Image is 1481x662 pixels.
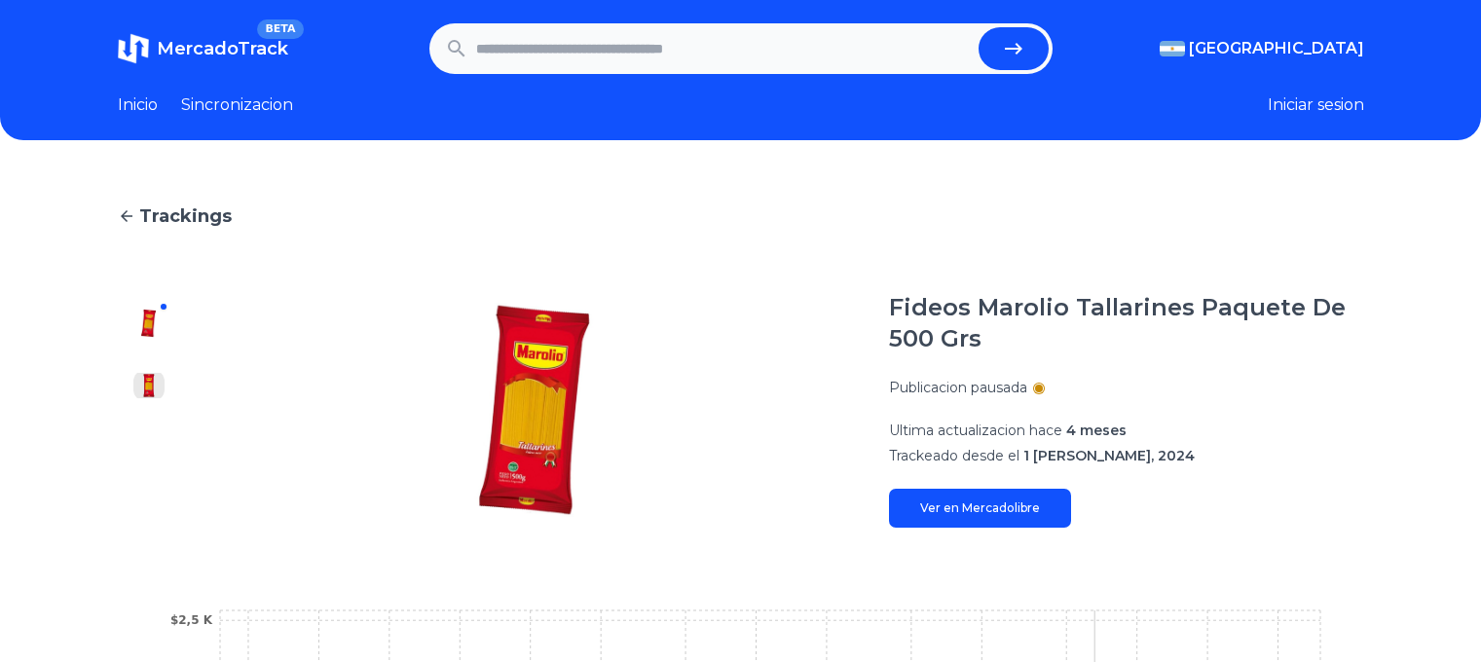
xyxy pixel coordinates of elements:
img: Fideos Marolio Tallarines Paquete De 500 Grs [219,292,850,528]
span: MercadoTrack [157,38,288,59]
span: Ultima actualizacion hace [889,422,1062,439]
img: Argentina [1160,41,1185,56]
span: [GEOGRAPHIC_DATA] [1189,37,1364,60]
h1: Fideos Marolio Tallarines Paquete De 500 Grs [889,292,1364,354]
img: Fideos Marolio Tallarines Paquete De 500 Grs [133,370,165,401]
a: Sincronizacion [181,93,293,117]
span: Trackeado desde el [889,447,1019,464]
span: Trackings [139,202,232,230]
span: 1 [PERSON_NAME], 2024 [1023,447,1195,464]
a: MercadoTrackBETA [118,33,288,64]
span: BETA [257,19,303,39]
button: [GEOGRAPHIC_DATA] [1160,37,1364,60]
span: 4 meses [1066,422,1127,439]
a: Ver en Mercadolibre [889,489,1071,528]
p: Publicacion pausada [889,378,1027,397]
a: Trackings [118,202,1364,230]
tspan: $2,5 K [169,613,212,627]
img: MercadoTrack [118,33,149,64]
button: Iniciar sesion [1268,93,1364,117]
a: Inicio [118,93,158,117]
img: Fideos Marolio Tallarines Paquete De 500 Grs [133,308,165,339]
